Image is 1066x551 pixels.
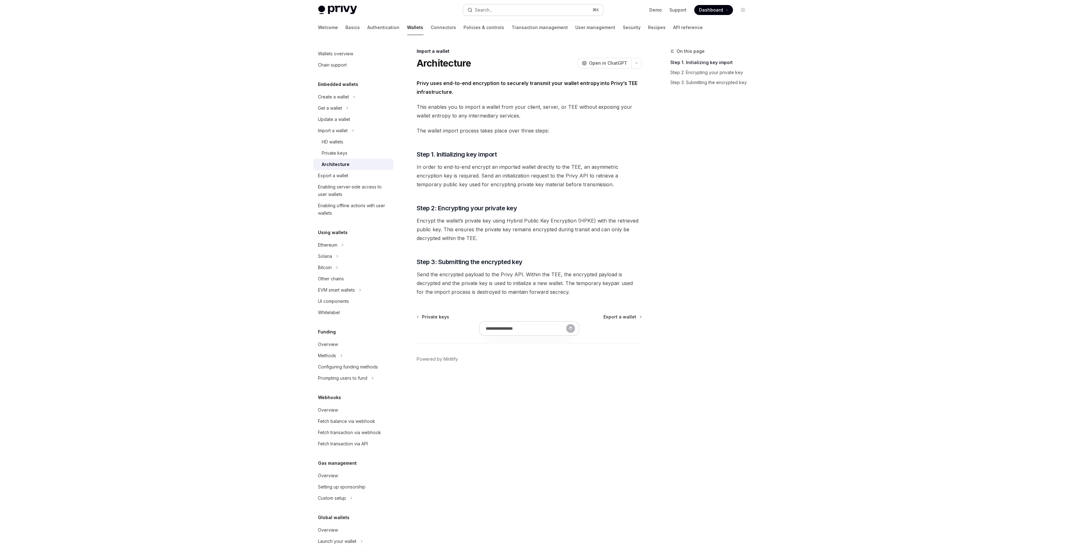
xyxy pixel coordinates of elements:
[318,472,338,479] div: Overview
[313,239,393,251] button: Toggle Ethereum section
[322,138,344,146] div: HD wallets
[318,241,338,249] div: Ethereum
[699,7,723,13] span: Dashboard
[313,181,393,200] a: Enabling server-side access to user wallets
[318,494,346,502] div: Custom setup
[694,5,733,15] a: Dashboard
[318,352,336,359] div: Methods
[318,418,375,425] div: Fetch balance via webhook
[417,126,642,135] span: The wallet import process takes place over three steps:
[318,341,338,348] div: Overview
[512,20,568,35] a: Transaction management
[313,284,393,296] button: Toggle EVM smart wallets section
[318,61,347,69] div: Chain support
[431,20,456,35] a: Connectors
[313,59,393,71] a: Chain support
[313,159,393,170] a: Architecture
[417,258,523,266] span: Step 3: Submitting the encrypted key
[313,200,393,219] a: Enabling offline actions with user wallets
[313,373,393,384] button: Toggle Prompting users to fund section
[313,427,393,438] a: Fetch transaction via webhook
[318,104,342,112] div: Get a wallet
[417,216,642,243] span: Encrypt the wallet’s private key using Hybrid Public Key Encryption (HPKE) with the retrieved pub...
[318,202,389,217] div: Enabling offline actions with user wallets
[313,296,393,307] a: UI components
[313,273,393,284] a: Other chains
[318,172,349,179] div: Export a wallet
[313,339,393,350] a: Overview
[318,93,349,101] div: Create a wallet
[313,536,393,547] button: Toggle Launch your wallet section
[318,429,381,436] div: Fetch transaction via webhook
[318,394,341,401] h5: Webhooks
[313,170,393,181] a: Export a wallet
[318,363,378,371] div: Configuring funding methods
[422,314,449,320] span: Private keys
[566,324,575,333] button: Send message
[576,20,616,35] a: User management
[464,20,504,35] a: Policies & controls
[670,7,687,13] a: Support
[417,356,458,362] a: Powered by Mintlify
[313,361,393,373] a: Configuring funding methods
[417,204,517,213] span: Step 2: Encrypting your private key
[318,514,350,521] h5: Global wallets
[313,307,393,318] a: Whitelabel
[313,404,393,416] a: Overview
[313,91,393,103] button: Toggle Create a wallet section
[368,20,400,35] a: Authentication
[313,125,393,136] button: Toggle Import a wallet section
[313,48,393,59] a: Wallets overview
[313,103,393,114] button: Toggle Get a wallet section
[318,298,349,305] div: UI components
[318,286,355,294] div: EVM smart wallets
[578,58,631,68] button: Open in ChatGPT
[648,20,666,35] a: Recipes
[318,127,348,134] div: Import a wallet
[593,8,599,13] span: ⌘ K
[417,103,642,120] span: This enables you to import a wallet from your client, server, or TEE without exposing your wallet...
[313,481,393,493] a: Setting up sponsorship
[417,58,471,69] h1: Architecture
[604,314,637,320] span: Export a wallet
[417,163,642,189] span: In order to end-to-end encrypt an imported wallet directly to the TEE, an asymmetric encryption k...
[318,328,336,336] h5: Funding
[318,116,350,123] div: Update a wallet
[318,183,389,198] div: Enabling server-side access to user wallets
[417,48,642,54] div: Import a wallet
[407,20,424,35] a: Wallets
[318,483,366,491] div: Setting up sponsorship
[318,309,340,316] div: Whitelabel
[318,6,357,14] img: light logo
[318,275,344,283] div: Other chains
[318,440,368,448] div: Fetch transaction via API
[313,251,393,262] button: Toggle Solana section
[313,438,393,449] a: Fetch transaction via API
[346,20,360,35] a: Basics
[313,262,393,273] button: Toggle Bitcoin section
[673,20,703,35] a: API reference
[313,148,393,159] a: Private keys
[318,459,357,467] h5: Gas management
[417,314,449,320] a: Private keys
[313,114,393,125] a: Update a wallet
[313,524,393,536] a: Overview
[417,270,642,296] span: Send the encrypted payload to the Privy API. Within the TEE, the encrypted payload is decrypted a...
[623,20,641,35] a: Security
[417,150,497,159] span: Step 1. Initializing key import
[318,406,338,414] div: Overview
[589,60,627,66] span: Open in ChatGPT
[313,350,393,361] button: Toggle Methods section
[318,253,332,260] div: Solana
[417,80,638,95] strong: Privy uses end-to-end encryption to securely transmit your wallet entropy into Privy’s TEE infras...
[313,470,393,481] a: Overview
[313,136,393,148] a: HD wallets
[322,149,348,157] div: Private keys
[313,493,393,504] button: Toggle Custom setup section
[671,78,753,88] a: Step 3: Submitting the encrypted key
[322,161,350,168] div: Architecture
[486,322,566,335] input: Ask a question...
[318,229,348,236] h5: Using wallets
[671,68,753,78] a: Step 2: Encrypting your private key
[318,538,357,545] div: Launch your wallet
